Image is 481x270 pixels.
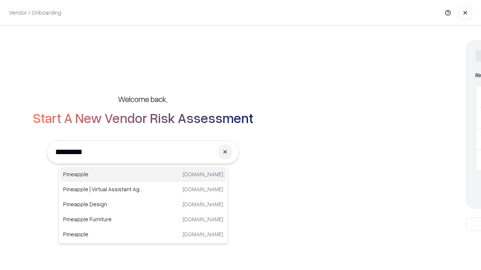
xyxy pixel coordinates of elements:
p: [DOMAIN_NAME] [183,170,223,178]
h2: Start A New Vendor Risk Assessment [33,110,253,125]
p: [DOMAIN_NAME] [183,200,223,208]
div: Suggestions [58,165,228,244]
p: Pineapple Furniture [63,215,143,223]
p: Vendor / Onboarding [9,9,61,16]
p: [DOMAIN_NAME] [183,185,223,193]
p: Pineapple | Virtual Assistant Agency [63,185,143,193]
p: Pineapple Design [63,200,143,208]
h5: Welcome back, [118,94,168,104]
p: [DOMAIN_NAME] [183,215,223,223]
p: [DOMAIN_NAME] [183,230,223,238]
p: Pineapple [63,230,143,238]
p: Pineapple [63,170,143,178]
